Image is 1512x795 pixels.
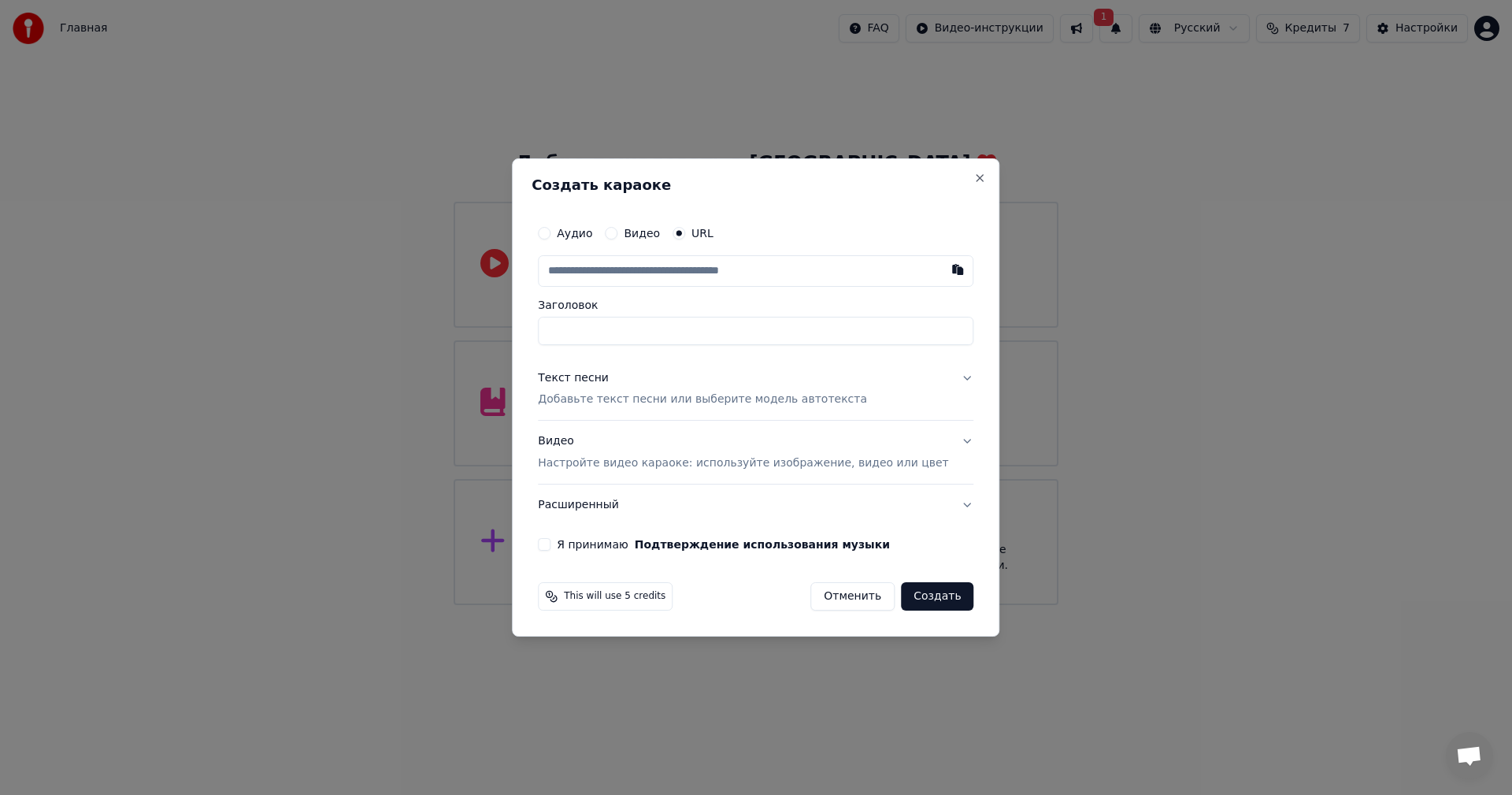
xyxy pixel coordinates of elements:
button: Я принимаю [635,539,890,550]
button: Текст песниДобавьте текст песни или выберите модель автотекста [538,358,973,421]
p: Добавьте текст песни или выберите модель автотекста [538,392,867,408]
button: Создать [901,582,973,611]
p: Настройте видео караоке: используйте изображение, видео или цвет [538,455,948,471]
div: Видео [538,434,948,472]
span: This will use 5 credits [564,590,665,603]
label: Заголовок [538,299,973,310]
h2: Создать караоке [532,178,980,192]
label: URL [691,228,713,239]
button: Расширенный [538,485,973,526]
label: Я принимаю [557,539,890,550]
button: ВидеоНастройте видео караоке: используйте изображение, видео или цвет [538,422,973,485]
div: Текст песни [538,370,609,386]
label: Аудио [557,228,592,239]
label: Видео [624,228,660,239]
button: Отменить [810,582,895,611]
